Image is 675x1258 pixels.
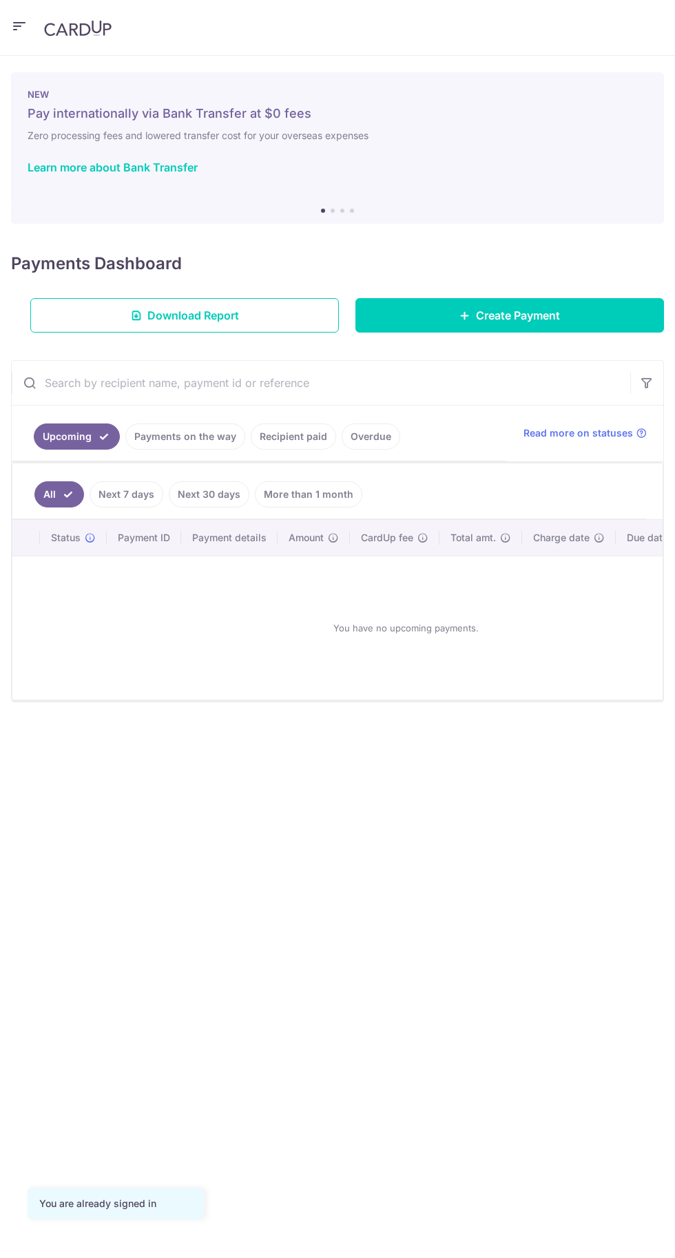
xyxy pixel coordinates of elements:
span: Amount [289,531,324,545]
a: Next 30 days [169,481,249,507]
h5: Pay internationally via Bank Transfer at $0 fees [28,105,647,122]
th: Payment details [181,520,278,556]
a: Read more on statuses [523,426,647,440]
a: Create Payment [355,298,664,333]
p: NEW [28,89,647,100]
input: Search by recipient name, payment id or reference [12,361,630,405]
a: Download Report [30,298,339,333]
a: More than 1 month [255,481,362,507]
th: Payment ID [107,520,181,556]
span: Create Payment [476,307,560,324]
span: Total amt. [450,531,496,545]
img: CardUp [44,20,112,36]
a: Payments on the way [125,423,245,450]
h6: Zero processing fees and lowered transfer cost for your overseas expenses [28,127,647,144]
a: Next 7 days [90,481,163,507]
span: Charge date [533,531,590,545]
h4: Payments Dashboard [11,251,182,276]
div: You are already signed in [39,1197,192,1210]
span: Read more on statuses [523,426,633,440]
a: Learn more about Bank Transfer [28,160,198,174]
a: All [34,481,84,507]
span: CardUp fee [361,531,413,545]
a: Upcoming [34,423,120,450]
a: Overdue [342,423,400,450]
span: Status [51,531,81,545]
span: Download Report [147,307,239,324]
a: Recipient paid [251,423,336,450]
span: Due date [627,531,668,545]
